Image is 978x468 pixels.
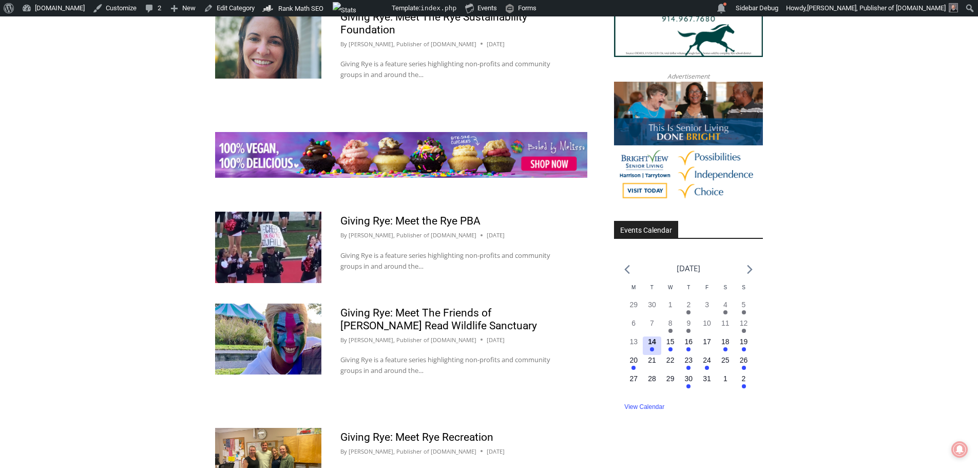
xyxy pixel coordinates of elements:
button: 7 [643,318,661,336]
button: 30 Has events [680,373,698,392]
time: 15 [666,338,675,346]
button: 8 Has events [661,318,680,336]
button: 10 [698,318,716,336]
button: 3 [698,299,716,318]
div: Tuesday [643,284,661,299]
span: T [650,285,654,290]
button: 4 Has events [716,299,735,318]
em: Has events [686,347,691,351]
time: 21 [648,356,656,364]
button: 25 [716,355,735,373]
button: 2 Has events [680,299,698,318]
time: 1 [723,375,727,383]
button: 19 Has events [735,336,753,355]
button: 21 [643,355,661,373]
img: (PHOTO: Jana B. Seitz, board president at Friends of Read Wildlife Sanctuary. Contributed.) [215,304,321,375]
span: W [668,285,673,290]
a: [PERSON_NAME], Publisher of [DOMAIN_NAME] [349,40,476,48]
a: Giving Rye: Meet The Friends of [PERSON_NAME] Read Wildlife Sanctuary [340,307,537,332]
button: 16 Has events [680,336,698,355]
time: 19 [740,338,748,346]
li: [DATE] [677,261,700,275]
div: Monday [624,284,643,299]
time: 6 [631,319,636,327]
time: 17 [703,338,711,346]
time: 26 [740,356,748,364]
button: 11 [716,318,735,336]
button: 26 Has events [735,355,753,373]
time: 10 [703,319,711,327]
span: [PERSON_NAME], Publisher of [DOMAIN_NAME] [807,4,946,12]
time: 13 [629,338,638,346]
a: [PERSON_NAME], Publisher of [DOMAIN_NAME] [349,336,476,344]
img: Baked by Melissa [215,132,587,178]
img: (PHOTO: Donna Providenti, director of the The Rye Sustainability Foundation. Contributed.) [215,8,321,79]
time: 31 [703,375,711,383]
time: 11 [721,319,730,327]
button: 12 Has events [735,318,753,336]
button: 13 [624,336,643,355]
button: 17 [698,336,716,355]
a: Giving Rye: Meet the Rye PBA [340,215,481,227]
em: Has events [723,347,727,351]
span: By [340,447,347,456]
em: Has events [686,310,691,314]
a: [PERSON_NAME], Publisher of [DOMAIN_NAME] [349,447,476,455]
time: [DATE] [487,335,505,345]
time: 9 [686,319,691,327]
time: 16 [685,338,693,346]
em: Has events [668,347,673,351]
a: Giving Rye: Meet The Rye Sustainability Foundation [340,11,527,36]
time: 27 [629,375,638,383]
time: 2 [686,301,691,309]
time: 8 [668,319,673,327]
a: View Calendar [624,403,664,411]
div: Wednesday [661,284,680,299]
time: 28 [648,375,656,383]
button: 23 Has events [680,355,698,373]
div: Sunday [735,284,753,299]
button: 29 [624,299,643,318]
time: 30 [648,301,656,309]
button: 30 [643,299,661,318]
time: 24 [703,356,711,364]
a: Giving Rye: Meet Rye Recreation [340,431,493,443]
button: 14 Has events [643,336,661,355]
span: Advertisement [657,71,720,81]
em: Has events [723,310,727,314]
time: 7 [650,319,654,327]
h2: Events Calendar [614,221,678,238]
a: Previous month [624,265,630,274]
time: [DATE] [487,231,505,240]
em: Has events [742,329,746,333]
a: Intern @ [DOMAIN_NAME] [247,100,497,128]
button: 18 Has events [716,336,735,355]
em: Has events [742,347,746,351]
p: Giving Rye is a feature series highlighting non-profits and community groups in and around the… [340,59,568,80]
button: 2 Has events [735,373,753,392]
img: Brightview Senior Living [614,82,763,206]
span: By [340,335,347,345]
a: Next month [747,265,753,274]
time: 14 [648,338,656,346]
p: Giving Rye is a feature series highlighting non-profits and community groups in and around the… [340,250,568,272]
time: 29 [666,375,675,383]
em: Has events [705,366,709,370]
time: [DATE] [487,40,505,49]
time: 18 [721,338,730,346]
span: By [340,231,347,240]
span: M [631,285,636,290]
span: index.php [420,4,456,12]
button: 31 [698,373,716,392]
a: [PERSON_NAME], Publisher of [DOMAIN_NAME] [349,231,476,239]
span: T [687,285,690,290]
time: 29 [629,301,638,309]
time: 30 [685,375,693,383]
time: 20 [629,356,638,364]
time: 1 [668,301,673,309]
button: 29 [661,373,680,392]
div: "We would have speakers with experience in local journalism speak to us about their experiences a... [259,1,485,100]
img: (PHOTO: Rye PD Detective Gabe Caputo sending a clear message with the Cheer Team during Saturday'... [215,212,321,283]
